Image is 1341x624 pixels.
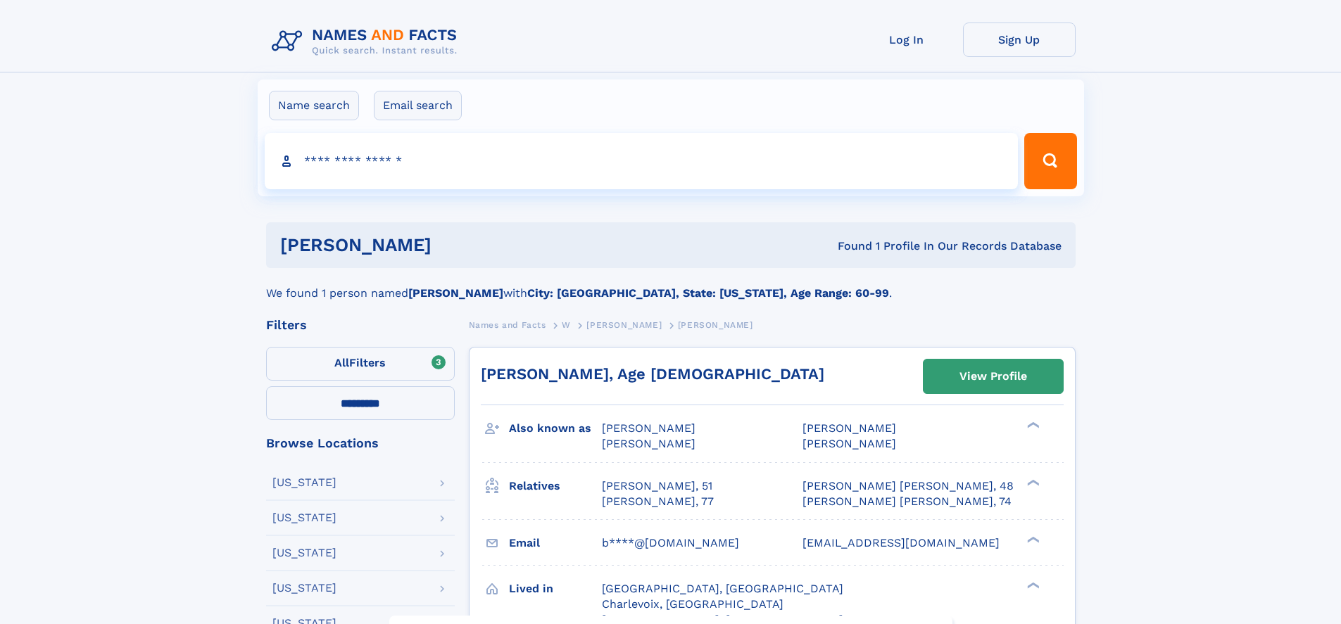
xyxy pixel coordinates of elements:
[602,437,695,450] span: [PERSON_NAME]
[266,268,1076,302] div: We found 1 person named with .
[374,91,462,120] label: Email search
[1024,133,1076,189] button: Search Button
[586,320,662,330] span: [PERSON_NAME]
[802,536,1000,549] span: [EMAIL_ADDRESS][DOMAIN_NAME]
[509,416,602,440] h3: Also known as
[334,356,349,369] span: All
[266,437,455,450] div: Browse Locations
[602,421,695,435] span: [PERSON_NAME]
[678,320,753,330] span: [PERSON_NAME]
[562,316,571,333] a: W
[509,474,602,498] h3: Relatives
[272,547,336,559] div: [US_STATE]
[602,582,843,595] span: [GEOGRAPHIC_DATA], [GEOGRAPHIC_DATA]
[527,286,889,300] b: City: [GEOGRAPHIC_DATA], State: [US_STATE], Age Range: 60-99
[509,531,602,555] h3: Email
[602,478,712,494] a: [PERSON_NAME], 51
[1024,421,1040,430] div: ❯
[802,494,1012,509] a: [PERSON_NAME] [PERSON_NAME], 74
[280,236,635,254] h1: [PERSON_NAME]
[408,286,503,300] b: [PERSON_NAME]
[265,133,1019,189] input: search input
[802,478,1014,494] a: [PERSON_NAME] [PERSON_NAME], 48
[1024,478,1040,487] div: ❯
[469,316,546,333] a: Names and Facts
[481,365,824,383] a: [PERSON_NAME], Age [DEMOGRAPHIC_DATA]
[266,319,455,331] div: Filters
[802,421,896,435] span: [PERSON_NAME]
[269,91,359,120] label: Name search
[924,359,1063,393] a: View Profile
[963,23,1076,57] a: Sign Up
[1024,535,1040,544] div: ❯
[562,320,571,330] span: W
[586,316,662,333] a: [PERSON_NAME]
[634,238,1062,254] div: Found 1 Profile In Our Records Database
[802,437,896,450] span: [PERSON_NAME]
[850,23,963,57] a: Log In
[266,23,469,61] img: Logo Names and Facts
[272,512,336,523] div: [US_STATE]
[272,477,336,488] div: [US_STATE]
[272,582,336,594] div: [US_STATE]
[509,577,602,601] h3: Lived in
[602,494,714,509] a: [PERSON_NAME], 77
[1024,580,1040,590] div: ❯
[266,347,455,381] label: Filters
[602,597,783,611] span: Charlevoix, [GEOGRAPHIC_DATA]
[959,360,1027,393] div: View Profile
